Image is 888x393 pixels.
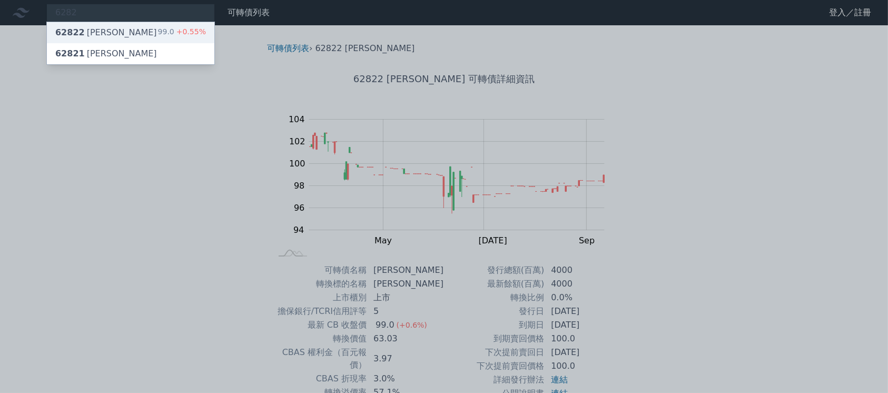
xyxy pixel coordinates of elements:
div: [PERSON_NAME] [55,47,157,60]
a: 62821[PERSON_NAME] [47,43,214,64]
iframe: Chat Widget [835,342,888,393]
div: 99.0 [158,26,206,39]
span: 62821 [55,48,85,58]
div: [PERSON_NAME] [55,26,157,39]
span: 62822 [55,27,85,37]
div: 聊天小工具 [835,342,888,393]
span: +0.55% [174,27,206,36]
a: 62822[PERSON_NAME] 99.0+0.55% [47,22,214,43]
